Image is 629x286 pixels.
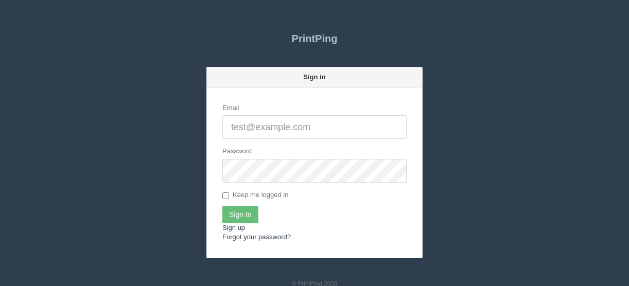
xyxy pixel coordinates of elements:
[222,206,258,223] input: Sign In
[222,190,288,201] label: Keep me logged in
[222,224,245,231] a: Sign up
[222,147,252,156] label: Password
[206,26,423,51] a: PrintPing
[222,192,229,199] input: Keep me logged in
[222,103,239,113] label: Email
[222,115,407,139] input: test@example.com
[303,73,325,81] strong: Sign in
[222,233,291,241] a: Forgot your password?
